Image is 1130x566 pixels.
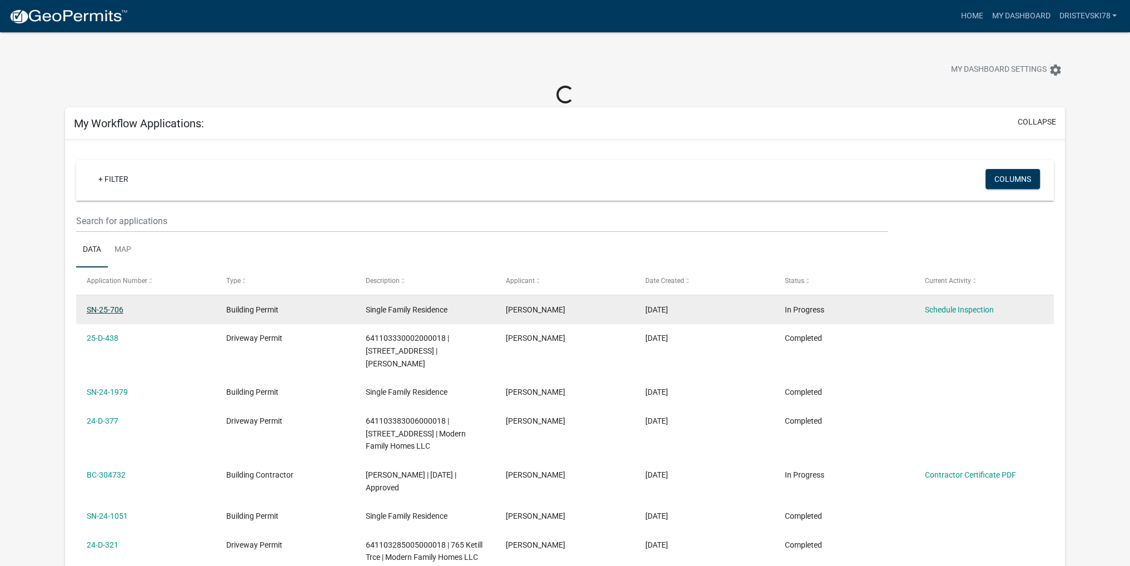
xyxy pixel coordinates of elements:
[366,416,466,451] span: 641103383006000018 | 91 Cambe Ct | Modern Family Homes LLC
[987,6,1054,27] a: My Dashboard
[366,470,456,492] span: DEJAN RISTEVSKI | 01/01/2025 | Approved
[506,388,565,396] span: DEJAN RISTEVSKI
[366,305,447,314] span: Single Family Residence
[506,334,565,342] span: DEJAN RISTEVSKI
[1049,63,1062,77] i: settings
[645,388,668,396] span: 10/15/2024
[645,305,668,314] span: 05/07/2025
[956,6,987,27] a: Home
[914,267,1053,294] datatable-header-cell: Current Activity
[226,305,278,314] span: Building Permit
[226,512,278,520] span: Building Permit
[355,267,495,294] datatable-header-cell: Description
[1054,6,1121,27] a: DRISTEVSKI78
[87,470,126,479] a: BC-304732
[87,277,147,285] span: Application Number
[925,470,1016,479] a: Contractor Certificate PDF
[645,416,668,425] span: 10/15/2024
[951,63,1047,77] span: My Dashboard Settings
[942,59,1071,81] button: My Dashboard Settingssettings
[226,277,241,285] span: Type
[785,416,822,425] span: Completed
[76,210,888,232] input: Search for applications
[76,232,108,268] a: Data
[785,540,822,549] span: Completed
[87,388,128,396] a: SN-24-1979
[785,305,824,314] span: In Progress
[226,470,293,479] span: Building Contractor
[366,277,400,285] span: Description
[366,388,447,396] span: Single Family Residence
[216,267,355,294] datatable-header-cell: Type
[645,512,668,520] span: 06/10/2024
[506,470,565,479] span: DEJAN RISTEVSKI
[925,305,994,314] a: Schedule Inspection
[226,416,282,425] span: Driveway Permit
[226,388,278,396] span: Building Permit
[785,388,822,396] span: Completed
[366,540,482,562] span: 641103285005000018 | 765 Ketill Trce | Modern Family Homes LLC
[925,277,971,285] span: Current Activity
[785,334,822,342] span: Completed
[785,277,804,285] span: Status
[645,470,668,479] span: 08/28/2024
[76,267,216,294] datatable-header-cell: Application Number
[74,117,204,130] h5: My Workflow Applications:
[87,334,118,342] a: 25-D-438
[645,277,684,285] span: Date Created
[366,334,449,368] span: 641103330002000018 | 68 Levanno Dr | Kennedy Ashley M
[506,512,565,520] span: DEJAN RISTEVSKI
[87,416,118,425] a: 24-D-377
[506,305,565,314] span: DEJAN RISTEVSKI
[89,169,137,189] a: + Filter
[645,540,668,549] span: 05/31/2024
[87,512,128,520] a: SN-24-1051
[985,169,1040,189] button: Columns
[226,540,282,549] span: Driveway Permit
[645,334,668,342] span: 05/06/2025
[785,512,822,520] span: Completed
[495,267,635,294] datatable-header-cell: Applicant
[108,232,138,268] a: Map
[774,267,914,294] datatable-header-cell: Status
[87,540,118,549] a: 24-D-321
[506,416,565,425] span: DEJAN RISTEVSKI
[226,334,282,342] span: Driveway Permit
[506,540,565,549] span: DEJAN RISTEVSKI
[635,267,774,294] datatable-header-cell: Date Created
[1018,116,1056,128] button: collapse
[87,305,123,314] a: SN-25-706
[366,512,447,520] span: Single Family Residence
[785,470,824,479] span: In Progress
[506,277,535,285] span: Applicant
